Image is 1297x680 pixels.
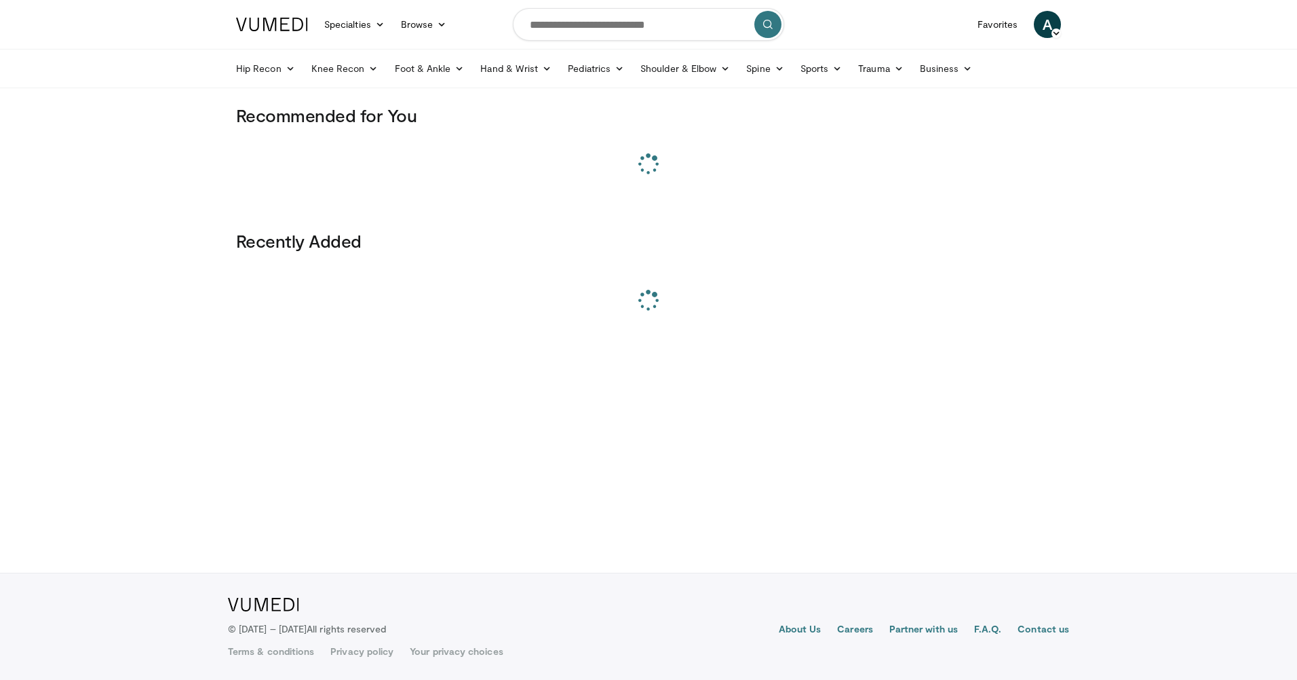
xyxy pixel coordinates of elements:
[837,622,873,639] a: Careers
[236,105,1061,126] h3: Recommended for You
[974,622,1001,639] a: F.A.Q.
[316,11,393,38] a: Specialties
[307,623,386,635] span: All rights reserved
[410,645,503,658] a: Your privacy choices
[393,11,455,38] a: Browse
[969,11,1026,38] a: Favorites
[472,55,560,82] a: Hand & Wrist
[513,8,784,41] input: Search topics, interventions
[228,598,299,611] img: VuMedi Logo
[236,230,1061,252] h3: Recently Added
[632,55,738,82] a: Shoulder & Elbow
[889,622,958,639] a: Partner with us
[1018,622,1069,639] a: Contact us
[387,55,473,82] a: Foot & Ankle
[912,55,981,82] a: Business
[303,55,387,82] a: Knee Recon
[228,622,387,636] p: © [DATE] – [DATE]
[1034,11,1061,38] a: A
[228,55,303,82] a: Hip Recon
[779,622,821,639] a: About Us
[738,55,792,82] a: Spine
[330,645,393,658] a: Privacy policy
[236,18,308,31] img: VuMedi Logo
[792,55,851,82] a: Sports
[560,55,632,82] a: Pediatrics
[228,645,314,658] a: Terms & conditions
[850,55,912,82] a: Trauma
